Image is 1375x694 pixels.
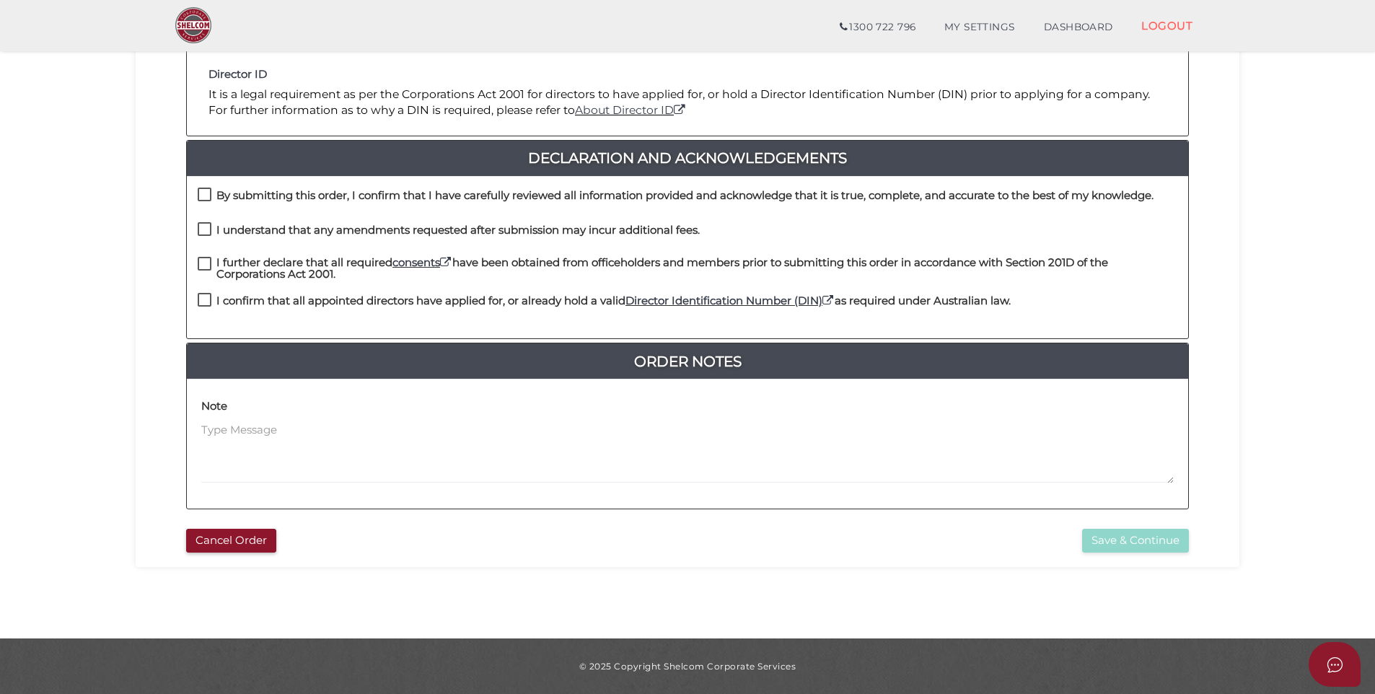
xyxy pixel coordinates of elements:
a: Order Notes [187,350,1188,373]
a: consents [392,255,452,269]
a: Director Identification Number (DIN) [625,294,835,307]
a: DASHBOARD [1029,13,1128,42]
p: It is a legal requirement as per the Corporations Act 2001 for directors to have applied for, or ... [208,87,1167,119]
h4: Note [201,400,227,413]
h4: I confirm that all appointed directors have applied for, or already hold a valid as required unde... [216,295,1011,307]
h4: I further declare that all required have been obtained from officeholders and members prior to su... [216,257,1177,281]
a: LOGOUT [1127,11,1207,40]
h4: By submitting this order, I confirm that I have carefully reviewed all information provided and a... [216,190,1154,202]
div: © 2025 Copyright Shelcom Corporate Services [146,660,1229,672]
a: Declaration And Acknowledgements [187,146,1188,170]
button: Save & Continue [1082,529,1189,553]
a: MY SETTINGS [930,13,1029,42]
h4: I understand that any amendments requested after submission may incur additional fees. [216,224,700,237]
button: Cancel Order [186,529,276,553]
a: About Director ID [575,103,687,117]
h4: Director ID [208,69,1167,81]
button: Open asap [1309,642,1361,687]
a: 1300 722 796 [825,13,930,42]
